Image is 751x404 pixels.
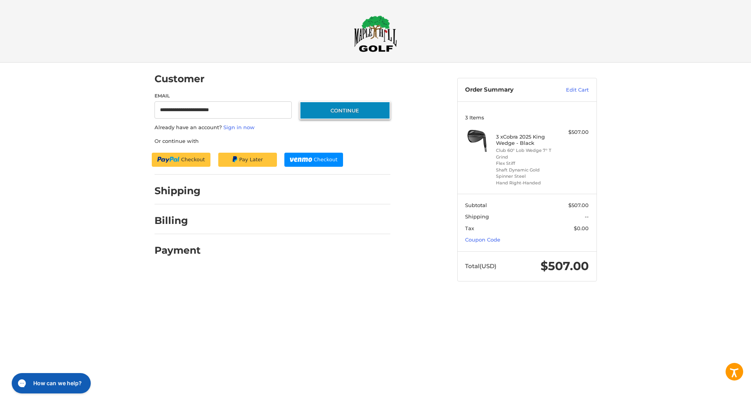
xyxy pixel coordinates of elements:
[496,147,556,160] li: Club 60° Lob Wedge 7° T Grind
[284,153,343,167] iframe: PayPal-venmo
[549,86,589,94] a: Edit Cart
[465,236,500,243] a: Coupon Code
[155,215,200,227] h2: Billing
[465,114,589,121] h3: 3 Items
[155,124,390,132] p: Already have an account?
[465,202,487,208] span: Subtotal
[558,128,589,136] div: $507.00
[541,259,589,273] span: $507.00
[155,73,205,85] h2: Customer
[155,137,390,145] p: Or continue with
[218,153,277,167] iframe: PayPal-paylater
[465,86,549,94] h3: Order Summary
[496,133,556,146] h4: 3 x Cobra 2025 King Wedge - Black
[496,180,556,186] li: Hand Right-Handed
[574,225,589,231] span: $0.00
[300,101,390,119] button: Continue
[568,202,589,208] span: $507.00
[152,153,210,167] iframe: PayPal-paypal
[155,185,201,197] h2: Shipping
[496,160,556,167] li: Flex Stiff
[223,124,255,130] a: Sign in now
[585,213,589,220] span: --
[465,213,489,220] span: Shipping
[465,262,496,270] span: Total (USD)
[155,244,201,256] h2: Payment
[354,15,397,52] img: Maple Hill Golf
[496,167,556,180] li: Shaft Dynamic Gold Spinner Steel
[155,92,292,99] label: Email
[465,225,474,231] span: Tax
[8,370,95,396] iframe: Gorgias live chat messenger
